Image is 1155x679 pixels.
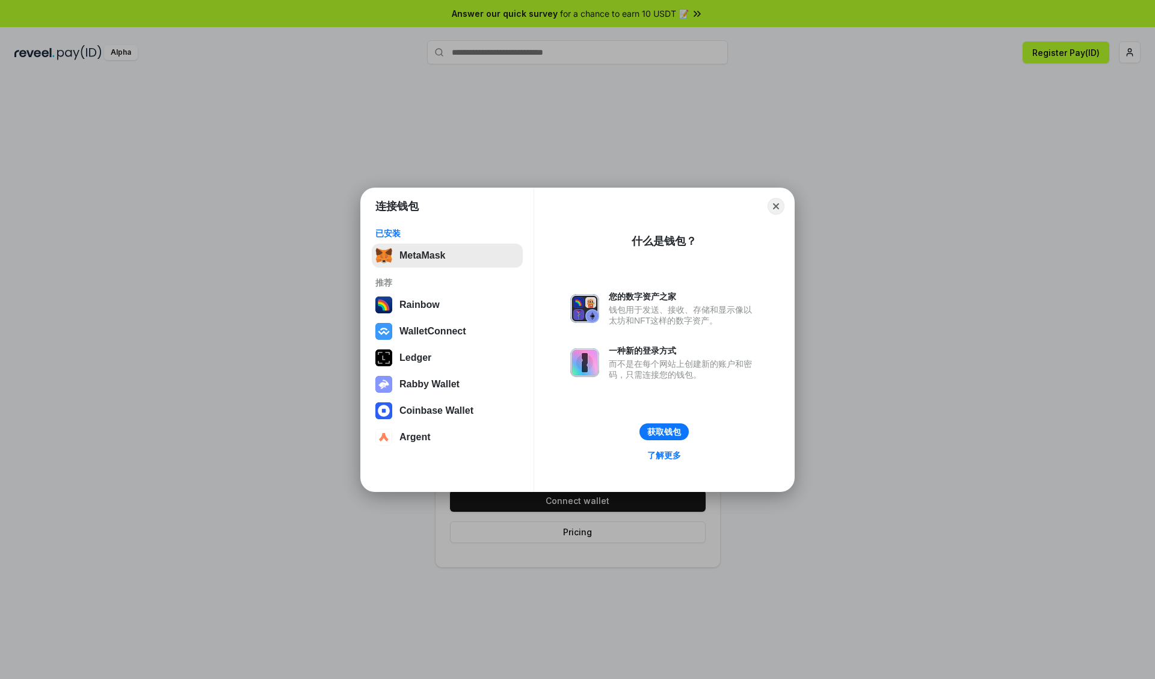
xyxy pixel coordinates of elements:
[632,234,697,248] div: 什么是钱包？
[375,376,392,393] img: svg+xml,%3Csvg%20xmlns%3D%22http%3A%2F%2Fwww.w3.org%2F2000%2Fsvg%22%20fill%3D%22none%22%20viewBox...
[372,319,523,343] button: WalletConnect
[640,447,688,463] a: 了解更多
[372,372,523,396] button: Rabby Wallet
[399,405,473,416] div: Coinbase Wallet
[375,277,519,288] div: 推荐
[375,199,419,214] h1: 连接钱包
[609,358,758,380] div: 而不是在每个网站上创建新的账户和密码，只需连接您的钱包。
[372,346,523,370] button: Ledger
[372,399,523,423] button: Coinbase Wallet
[375,429,392,446] img: svg+xml,%3Csvg%20width%3D%2228%22%20height%3D%2228%22%20viewBox%3D%220%200%2028%2028%22%20fill%3D...
[609,304,758,326] div: 钱包用于发送、接收、存储和显示像以太坊和NFT这样的数字资产。
[570,294,599,323] img: svg+xml,%3Csvg%20xmlns%3D%22http%3A%2F%2Fwww.w3.org%2F2000%2Fsvg%22%20fill%3D%22none%22%20viewBox...
[375,228,519,239] div: 已安装
[372,425,523,449] button: Argent
[399,300,440,310] div: Rainbow
[609,291,758,302] div: 您的数字资产之家
[375,296,392,313] img: svg+xml,%3Csvg%20width%3D%22120%22%20height%3D%22120%22%20viewBox%3D%220%200%20120%20120%22%20fil...
[609,345,758,356] div: 一种新的登录方式
[647,426,681,437] div: 获取钱包
[399,379,460,390] div: Rabby Wallet
[399,352,431,363] div: Ledger
[399,250,445,261] div: MetaMask
[372,244,523,268] button: MetaMask
[570,348,599,377] img: svg+xml,%3Csvg%20xmlns%3D%22http%3A%2F%2Fwww.w3.org%2F2000%2Fsvg%22%20fill%3D%22none%22%20viewBox...
[399,326,466,337] div: WalletConnect
[647,450,681,461] div: 了解更多
[768,198,784,215] button: Close
[375,247,392,264] img: svg+xml,%3Csvg%20fill%3D%22none%22%20height%3D%2233%22%20viewBox%3D%220%200%2035%2033%22%20width%...
[375,402,392,419] img: svg+xml,%3Csvg%20width%3D%2228%22%20height%3D%2228%22%20viewBox%3D%220%200%2028%2028%22%20fill%3D...
[372,293,523,317] button: Rainbow
[399,432,431,443] div: Argent
[639,423,689,440] button: 获取钱包
[375,349,392,366] img: svg+xml,%3Csvg%20xmlns%3D%22http%3A%2F%2Fwww.w3.org%2F2000%2Fsvg%22%20width%3D%2228%22%20height%3...
[375,323,392,340] img: svg+xml,%3Csvg%20width%3D%2228%22%20height%3D%2228%22%20viewBox%3D%220%200%2028%2028%22%20fill%3D...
